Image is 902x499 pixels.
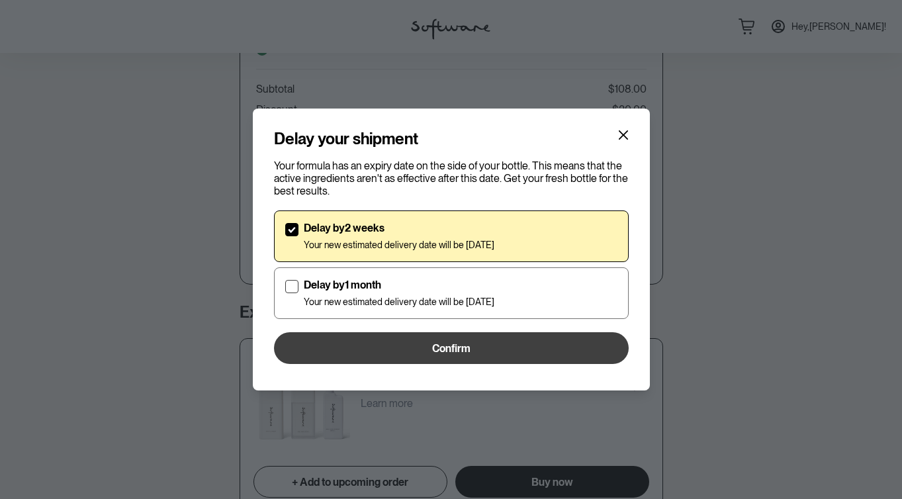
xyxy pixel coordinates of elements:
p: Your new estimated delivery date will be [DATE] [304,240,494,251]
button: Confirm [274,332,629,364]
p: Your new estimated delivery date will be [DATE] [304,296,494,308]
p: Delay by 2 weeks [304,222,494,234]
p: Your formula has an expiry date on the side of your bottle. This means that the active ingredient... [274,159,629,198]
h4: Delay your shipment [274,130,418,149]
p: Delay by 1 month [304,279,494,291]
button: Close [613,124,634,146]
span: Confirm [432,342,471,355]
